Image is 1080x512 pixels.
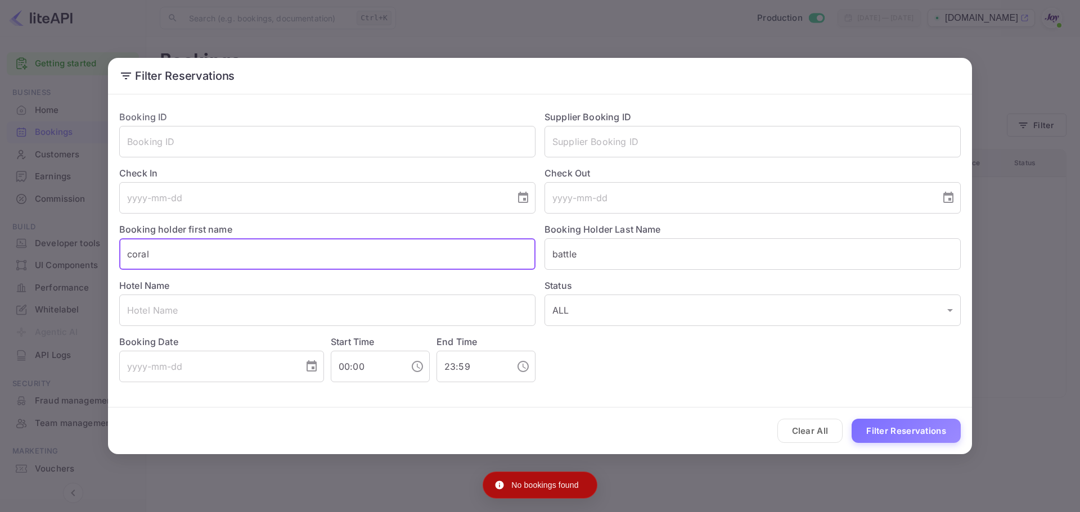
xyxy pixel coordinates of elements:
input: Booking ID [119,126,535,157]
label: Check Out [544,166,961,180]
label: Booking Holder Last Name [544,224,661,235]
input: yyyy-mm-dd [119,182,507,214]
button: Clear All [777,419,843,443]
button: Filter Reservations [852,419,961,443]
button: Choose time, selected time is 12:00 AM [406,355,429,378]
input: Holder First Name [119,238,535,270]
p: No bookings found [511,479,578,491]
label: Supplier Booking ID [544,111,631,123]
label: Booking ID [119,111,168,123]
label: End Time [436,336,477,347]
input: Hotel Name [119,294,535,326]
label: Start Time [331,336,375,347]
input: yyyy-mm-dd [544,182,933,214]
label: Booking holder first name [119,224,232,235]
button: Choose date [937,187,960,209]
label: Check In [119,166,535,180]
input: yyyy-mm-dd [119,351,296,382]
input: Holder Last Name [544,238,961,270]
input: hh:mm [331,351,402,382]
button: Choose date [300,355,323,378]
button: Choose date [512,187,534,209]
input: Supplier Booking ID [544,126,961,157]
label: Booking Date [119,335,324,348]
h2: Filter Reservations [108,58,972,94]
div: ALL [544,294,961,326]
label: Hotel Name [119,280,170,291]
label: Status [544,279,961,292]
input: hh:mm [436,351,507,382]
button: Choose time, selected time is 11:59 PM [512,355,534,378]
